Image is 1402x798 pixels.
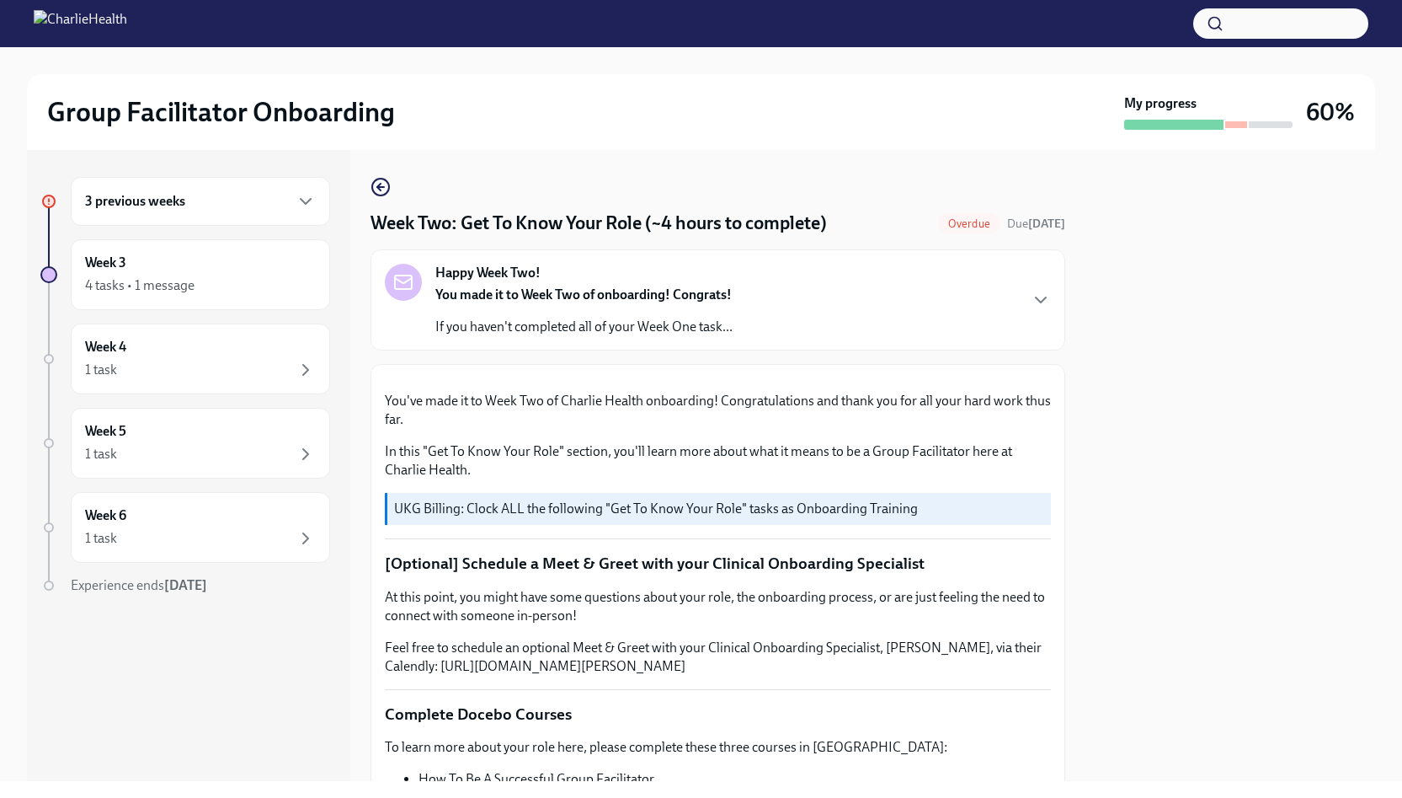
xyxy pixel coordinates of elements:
h4: Week Two: Get To Know Your Role (~4 hours to complete) [370,211,827,236]
h6: Week 5 [85,422,126,441]
p: You've made it to Week Two of Charlie Health onboarding! Congratulations and thank you for all yo... [385,392,1051,429]
p: Complete Docebo Courses [385,704,1051,726]
a: Week 41 task [40,324,330,394]
span: Experience ends [71,577,207,593]
p: [Optional] Schedule a Meet & Greet with your Clinical Onboarding Specialist [385,553,1051,575]
div: 3 previous weeks [71,177,330,226]
strong: [DATE] [164,577,207,593]
strong: My progress [1124,94,1197,113]
p: In this "Get To Know Your Role" section, you'll learn more about what it means to be a Group Faci... [385,442,1051,479]
div: 1 task [85,529,117,548]
li: How To Be A Successful Group Facilitator [418,770,1051,789]
h6: Week 3 [85,254,126,272]
p: To learn more about your role here, please complete these three courses in [GEOGRAPHIC_DATA]: [385,738,1051,757]
p: UKG Billing: Clock ALL the following "Get To Know Your Role" tasks as Onboarding Training [394,500,1044,518]
h6: 3 previous weeks [85,192,185,211]
p: Feel free to schedule an optional Meet & Greet with your Clinical Onboarding Specialist, [PERSON_... [385,639,1051,676]
h3: 60% [1306,97,1355,127]
div: 4 tasks • 1 message [85,276,195,295]
strong: [DATE] [1028,217,1065,231]
h6: Week 4 [85,338,126,356]
h6: Week 6 [85,506,126,525]
p: At this point, you might have some questions about your role, the onboarding process, or are just... [385,588,1051,625]
a: Week 34 tasks • 1 message [40,239,330,310]
img: CharlieHealth [34,10,127,37]
strong: Happy Week Two! [435,264,541,282]
span: Overdue [938,217,1000,230]
h2: Group Facilitator Onboarding [47,95,395,129]
a: Week 61 task [40,492,330,563]
span: Due [1007,217,1065,231]
div: 1 task [85,445,117,463]
strong: You made it to Week Two of onboarding! Congrats! [435,287,732,303]
p: If you haven't completed all of your Week One task... [435,318,733,336]
div: 1 task [85,361,117,379]
a: Week 51 task [40,408,330,479]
